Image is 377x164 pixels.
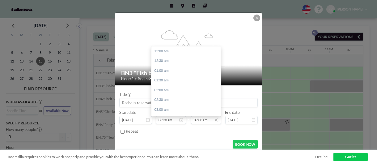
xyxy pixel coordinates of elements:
[191,154,199,159] a: here.
[188,112,189,123] span: -
[151,76,224,85] div: 01:30 am
[225,110,240,115] label: End date
[151,105,224,115] div: 03:00 am
[151,46,224,56] div: 12:00 am
[333,153,368,162] a: Got it!
[151,95,224,105] div: 02:30 am
[233,140,257,149] button: BOOK NOW
[126,129,138,134] label: Repeat
[121,76,134,81] span: Floor: 1
[120,98,257,107] input: Rachel's reservation
[151,114,224,124] div: 03:30 am
[151,66,224,76] div: 01:00 am
[138,76,151,81] span: Seats: 8
[315,155,328,159] a: Decline
[135,77,137,81] span: •
[121,69,256,77] h2: BN3 "Fish bowl"
[151,85,224,95] div: 02:00 am
[8,155,315,159] span: Roomzilla requires cookies to work properly and provide you with the best experience. You can lea...
[151,56,224,66] div: 12:30 am
[119,92,131,97] label: Title
[119,110,136,115] label: Start date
